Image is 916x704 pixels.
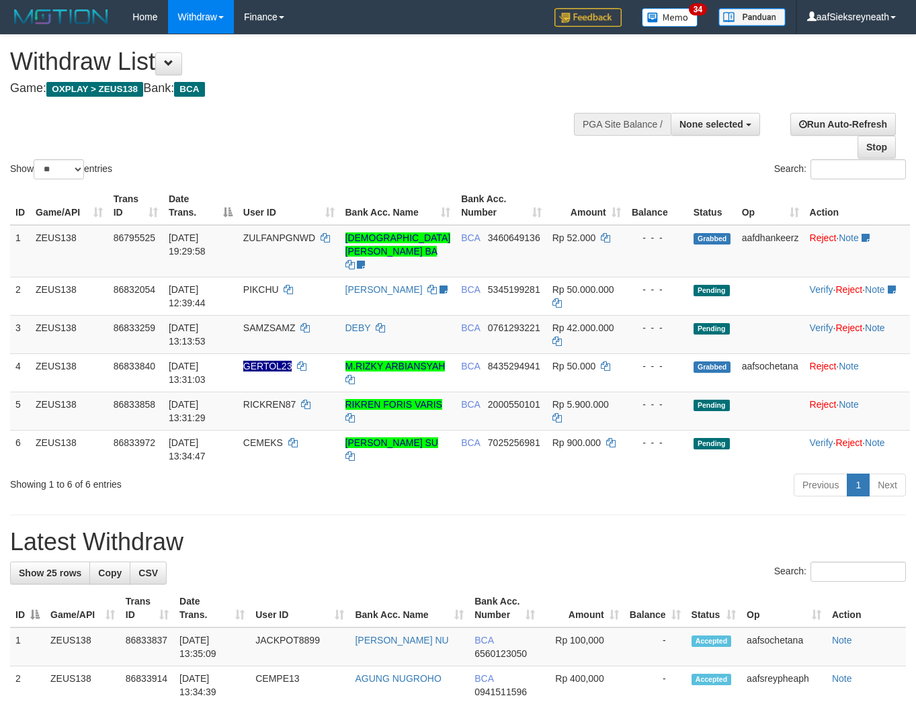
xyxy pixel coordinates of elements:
[243,361,292,371] span: Nama rekening ada tanda titik/strip, harap diedit
[461,232,480,243] span: BCA
[552,232,596,243] span: Rp 52.000
[169,361,206,385] span: [DATE] 13:31:03
[169,399,206,423] span: [DATE] 13:31:29
[10,7,112,27] img: MOTION_logo.png
[345,284,423,295] a: [PERSON_NAME]
[836,284,863,295] a: Reject
[552,322,614,333] span: Rp 42.000.000
[626,187,688,225] th: Balance
[686,589,742,627] th: Status: activate to sort column ascending
[692,674,732,685] span: Accepted
[45,589,120,627] th: Game/API: activate to sort column ascending
[461,322,480,333] span: BCA
[624,627,686,666] td: -
[488,322,540,333] span: Copy 0761293221 to clipboard
[839,361,859,371] a: Note
[169,437,206,461] span: [DATE] 13:34:47
[488,437,540,448] span: Copy 7025256981 to clipboard
[632,231,683,245] div: - - -
[355,635,448,646] a: [PERSON_NAME] NU
[810,284,833,295] a: Verify
[718,8,786,26] img: panduan.png
[355,673,441,684] a: AGUNG NUGROHO
[794,474,847,496] a: Previous
[692,635,732,647] span: Accepted
[804,315,910,353] td: · ·
[174,82,204,97] span: BCA
[30,187,108,225] th: Game/API: activate to sort column ascending
[174,627,250,666] td: [DATE] 13:35:09
[869,474,906,496] a: Next
[461,399,480,410] span: BCA
[34,159,84,179] select: Showentries
[10,225,30,277] td: 1
[469,589,540,627] th: Bank Acc. Number: activate to sort column ascending
[474,687,527,697] span: Copy 0941511596 to clipboard
[174,589,250,627] th: Date Trans.: activate to sort column ascending
[114,399,155,410] span: 86833858
[488,399,540,410] span: Copy 2000550101 to clipboard
[689,3,707,15] span: 34
[810,361,837,371] a: Reject
[10,159,112,179] label: Show entries
[737,225,804,277] td: aafdhankeerz
[847,474,870,496] a: 1
[694,361,731,373] span: Grabbed
[574,113,671,136] div: PGA Site Balance /
[865,437,885,448] a: Note
[169,284,206,308] span: [DATE] 12:39:44
[130,562,167,584] a: CSV
[632,359,683,373] div: - - -
[243,437,283,448] span: CEMEKS
[694,323,730,335] span: Pending
[120,627,174,666] td: 86833837
[345,232,451,257] a: [DEMOGRAPHIC_DATA][PERSON_NAME] BA
[243,399,296,410] span: RICKREN87
[108,187,163,225] th: Trans ID: activate to sort column ascending
[10,430,30,468] td: 6
[694,400,730,411] span: Pending
[624,589,686,627] th: Balance: activate to sort column ascending
[827,589,906,627] th: Action
[243,284,279,295] span: PIKCHU
[30,315,108,353] td: ZEUS138
[540,627,624,666] td: Rp 100,000
[810,322,833,333] a: Verify
[461,437,480,448] span: BCA
[114,232,155,243] span: 86795525
[345,361,446,371] a: M.RIZKY ARBIANSYAH
[547,187,626,225] th: Amount: activate to sort column ascending
[804,392,910,430] td: ·
[10,529,906,556] h1: Latest Withdraw
[30,430,108,468] td: ZEUS138
[250,589,349,627] th: User ID: activate to sort column ascending
[10,589,45,627] th: ID: activate to sort column descending
[858,136,896,159] a: Stop
[10,315,30,353] td: 3
[804,277,910,315] td: · ·
[345,399,442,410] a: RIKREN FORIS VARIS
[865,322,885,333] a: Note
[540,589,624,627] th: Amount: activate to sort column ascending
[804,187,910,225] th: Action
[30,225,108,277] td: ZEUS138
[89,562,130,584] a: Copy
[694,285,730,296] span: Pending
[836,437,863,448] a: Reject
[552,437,601,448] span: Rp 900.000
[114,361,155,371] span: 86833840
[774,562,906,582] label: Search:
[810,562,906,582] input: Search:
[679,119,743,130] span: None selected
[741,589,827,627] th: Op: activate to sort column ascending
[10,82,597,95] h4: Game: Bank:
[163,187,238,225] th: Date Trans.: activate to sort column descending
[98,568,122,578] span: Copy
[552,284,614,295] span: Rp 50.000.000
[461,284,480,295] span: BCA
[349,589,469,627] th: Bank Acc. Name: activate to sort column ascending
[456,187,547,225] th: Bank Acc. Number: activate to sort column ascending
[238,187,340,225] th: User ID: activate to sort column ascending
[810,159,906,179] input: Search:
[30,277,108,315] td: ZEUS138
